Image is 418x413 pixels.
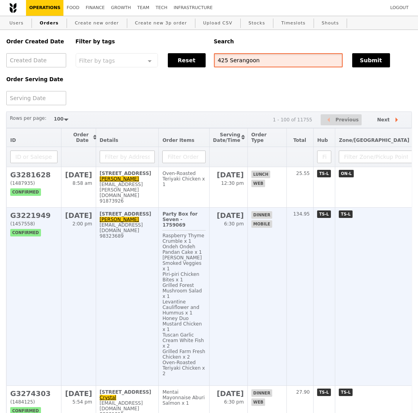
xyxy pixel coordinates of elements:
span: TS-L [339,210,353,218]
span: web [251,180,265,187]
h2: [DATE] [213,171,244,179]
label: Rows per page: [10,114,46,122]
h2: [DATE] [65,389,92,398]
a: Create new order [72,16,122,30]
span: TS-L [317,210,331,218]
div: 91873926 [100,198,155,204]
input: Filter Order Items [162,151,205,163]
h2: G3221949 [10,211,58,220]
span: 8:58 am [72,180,92,186]
img: Grain logo [9,3,17,13]
span: Piri‑piri Chicken Bites x 1 [162,272,199,283]
div: (1457558) [10,221,58,227]
a: Upload CSV [200,16,236,30]
h5: Order Serving Date [6,76,66,82]
span: Ondeh Ondeh Pandan Cake x 1 [162,244,202,255]
a: [PERSON_NAME] [100,176,139,182]
h2: G3281628 [10,171,58,179]
a: Shouts [319,16,342,30]
span: Hub [317,138,328,143]
a: Create new 3p order [132,16,190,30]
span: dinner [251,211,272,219]
span: dinner [251,389,272,397]
span: TS-L [339,389,353,396]
div: [EMAIL_ADDRESS][DOMAIN_NAME] [100,222,155,233]
h2: [DATE] [65,211,92,220]
span: 27.90 [296,389,310,395]
span: Order Type [251,132,267,143]
span: mobile [251,220,272,228]
h2: G3274303 [10,389,58,398]
span: ID [10,138,16,143]
h5: Order Created Date [6,39,66,45]
b: Party Box for Seven - 1759069 [162,211,197,228]
input: Filter Zone/Pickup Point [339,151,413,163]
div: (1487935) [10,180,58,186]
span: 6:30 pm [224,399,244,405]
span: Honey Duo Mustard Chicken x 1 [162,316,202,332]
div: [STREET_ADDRESS] [100,171,155,176]
h5: Filter by tags [76,39,204,45]
button: Previous [321,114,362,126]
span: Next [377,115,390,125]
input: Filter Hub [317,151,331,163]
a: Stocks [245,16,268,30]
div: [STREET_ADDRESS] [100,211,155,217]
a: Crystal [100,395,116,400]
div: [STREET_ADDRESS] [100,389,155,395]
span: 5:54 pm [72,399,92,405]
span: Raspberry Thyme Crumble x 1 [162,233,204,244]
span: 134.95 [293,211,310,217]
h5: Search [214,39,412,45]
button: Next [370,114,408,126]
span: Zone/[GEOGRAPHIC_DATA] [339,138,409,143]
span: TS-L [317,389,331,396]
input: ID or Salesperson name [10,151,58,163]
h2: [DATE] [213,211,244,220]
div: 98323689 [100,233,155,239]
span: ON-L [339,170,353,177]
input: Search any field [214,53,343,67]
span: 12:30 pm [221,180,244,186]
span: 25.55 [296,171,310,176]
span: 2:00 pm [72,221,92,227]
input: Filter by Address, Name, Email, Mobile [100,151,155,163]
span: Tuscan Garlic Cream White Fish x 2 [162,332,204,349]
h2: [DATE] [213,389,244,398]
span: Grilled Forest Mushroom Salad x 1 [162,283,202,299]
span: [PERSON_NAME] Smoked Veggies x 1 [162,255,202,272]
span: Grilled Farm Fresh Chicken x 2 [162,349,205,360]
h2: [DATE] [65,171,92,179]
span: TS-L [317,170,331,177]
a: Users [6,16,27,30]
div: Oven‑Roasted Teriyaki Chicken x 1 [162,171,205,187]
span: web [251,398,265,406]
span: confirmed [10,229,41,236]
a: Timeslots [278,16,308,30]
span: 6:30 pm [224,221,244,227]
span: Previous [336,115,359,125]
button: Reset [168,53,206,67]
span: lunch [251,171,270,178]
span: Levantine Cauliflower and Hummus x 1 [162,299,199,316]
span: Details [100,138,118,143]
button: Submit [352,53,390,67]
div: (1484125) [10,399,58,405]
a: Orders [37,16,62,30]
div: 1 - 100 of 11755 [273,117,312,123]
span: Order Items [162,138,194,143]
input: Serving Date [6,91,66,105]
div: Mentai Mayonnaise Aburi Salmon x 1 [162,389,205,406]
span: Oven‑Roasted Teriyaki Chicken x 2 [162,360,205,376]
a: [PERSON_NAME] [100,217,139,222]
input: Created Date [6,53,66,67]
span: confirmed [10,188,41,196]
span: Filter by tags [79,57,115,64]
div: [EMAIL_ADDRESS][PERSON_NAME][DOMAIN_NAME] [100,182,155,198]
div: [EMAIL_ADDRESS][DOMAIN_NAME] [100,400,155,411]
